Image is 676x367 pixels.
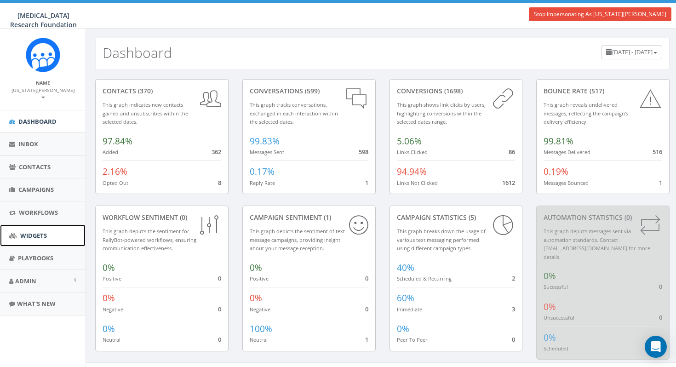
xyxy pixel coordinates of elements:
a: Stop Impersonating As [US_STATE][PERSON_NAME] [529,7,671,21]
div: conversations [250,86,368,96]
span: 0% [250,262,262,274]
span: 99.81% [544,135,573,147]
small: Immediate [397,306,422,313]
span: 0 [218,274,221,282]
span: 0 [365,274,368,282]
small: This graph breaks down the usage of various text messaging performed using different campaign types. [397,228,486,252]
span: 5.06% [397,135,422,147]
span: Campaigns [18,185,54,194]
span: 2.16% [103,166,127,178]
span: [MEDICAL_DATA] Research Foundation [10,11,77,29]
small: Positive [103,275,121,282]
small: Added [103,149,118,155]
small: Reply Rate [250,179,275,186]
span: (0) [623,213,632,222]
small: Neutral [103,336,120,343]
small: Links Not Clicked [397,179,438,186]
small: Peer To Peer [397,336,428,343]
small: This graph tracks conversations, exchanged in each interaction within the selected dates. [250,101,338,125]
span: 0% [103,292,115,304]
span: 0% [544,301,556,313]
span: 0.17% [250,166,275,178]
span: (599) [303,86,320,95]
span: Admin [15,277,36,285]
span: 60% [397,292,414,304]
small: Links Clicked [397,149,428,155]
span: 0 [365,305,368,313]
small: Messages Delivered [544,149,590,155]
small: Unsuccessful [544,314,574,321]
small: Neutral [250,336,268,343]
span: 100% [250,323,272,335]
small: [US_STATE][PERSON_NAME] [11,87,74,101]
div: conversions [397,86,516,96]
span: What's New [17,299,56,308]
small: This graph shows link clicks by users, highlighting conversions within the selected dates range. [397,101,486,125]
img: Rally_Corp_Icon.png [26,38,60,72]
small: Successful [544,283,568,290]
span: Widgets [20,231,47,240]
span: Workflows [19,208,58,217]
div: contacts [103,86,221,96]
span: 0 [659,313,662,321]
span: 0% [544,332,556,344]
span: 598 [359,148,368,156]
span: (5) [467,213,476,222]
span: (370) [136,86,153,95]
span: Playbooks [18,254,53,262]
span: 0% [103,262,115,274]
div: Automation Statistics [544,213,662,222]
span: (1) [322,213,331,222]
span: 1 [365,178,368,187]
span: (0) [178,213,187,222]
span: 2 [512,274,515,282]
a: [US_STATE][PERSON_NAME] [11,86,74,101]
span: 0 [512,335,515,344]
span: 8 [218,178,221,187]
span: (1698) [442,86,463,95]
span: 516 [653,148,662,156]
span: 97.84% [103,135,132,147]
span: 1 [659,178,662,187]
span: 0% [250,292,262,304]
small: Positive [250,275,269,282]
span: 362 [212,148,221,156]
span: 1 [365,335,368,344]
small: This graph indicates new contacts gained and unsubscribes within the selected dates. [103,101,188,125]
small: Negative [103,306,123,313]
div: Workflow Sentiment [103,213,221,222]
small: Scheduled & Recurring [397,275,452,282]
span: Contacts [19,163,51,171]
small: Opted Out [103,179,128,186]
small: This graph reveals undelivered messages, reflecting the campaign's delivery efficiency. [544,101,628,125]
small: This graph depicts messages sent via automation standards. Contact [EMAIL_ADDRESS][DOMAIN_NAME] f... [544,228,650,260]
span: 0% [103,323,115,335]
small: This graph depicts the sentiment of text message campaigns, providing insight about your message ... [250,228,345,252]
span: [DATE] - [DATE] [612,48,653,56]
span: 94.94% [397,166,427,178]
small: Name [36,80,50,86]
span: Dashboard [18,117,57,126]
span: (517) [588,86,604,95]
span: 40% [397,262,414,274]
span: 0.19% [544,166,568,178]
span: Inbox [18,140,38,148]
small: This graph depicts the sentiment for RallyBot-powered workflows, ensuring communication effective... [103,228,196,252]
span: 3 [512,305,515,313]
span: 1612 [502,178,515,187]
h2: Dashboard [103,45,172,60]
small: Messages Bounced [544,179,589,186]
small: Negative [250,306,270,313]
span: 0 [218,335,221,344]
span: 0% [544,270,556,282]
div: Open Intercom Messenger [645,336,667,358]
span: 0 [659,282,662,291]
div: Campaign Statistics [397,213,516,222]
span: 99.83% [250,135,280,147]
span: 0% [397,323,409,335]
div: Campaign Sentiment [250,213,368,222]
span: 86 [509,148,515,156]
span: 0 [218,305,221,313]
small: Messages Sent [250,149,284,155]
div: Bounce Rate [544,86,662,96]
